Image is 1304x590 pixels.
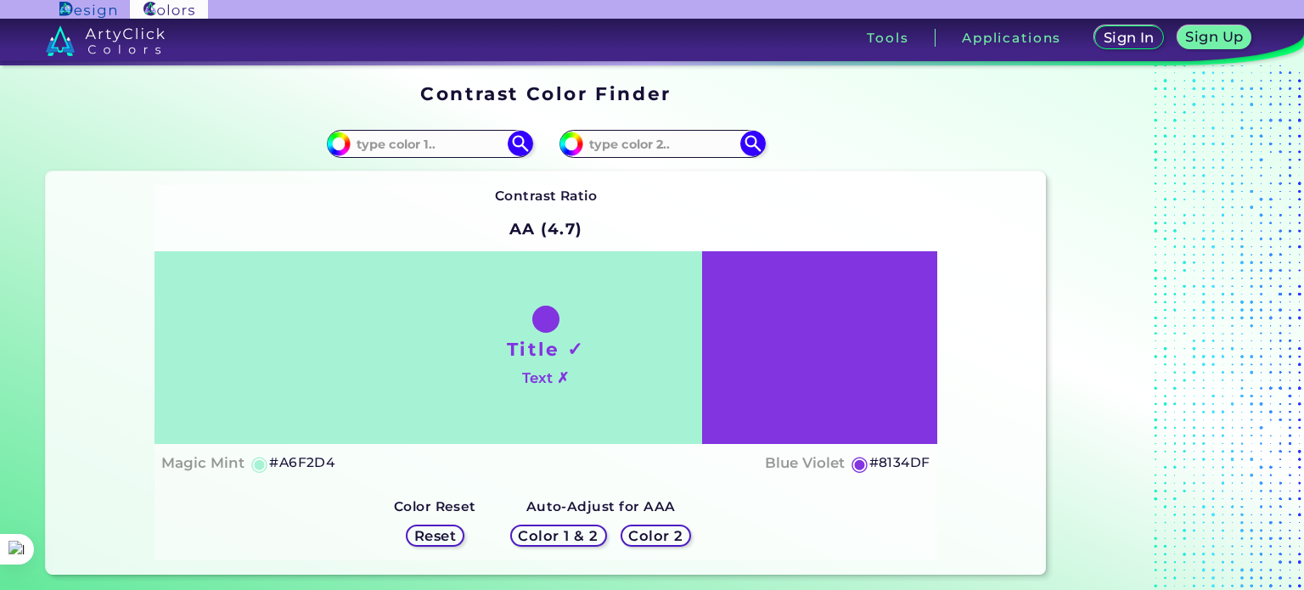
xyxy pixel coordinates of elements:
a: Sign In [1098,27,1160,48]
h3: Tools [867,31,908,44]
h4: Magic Mint [161,451,244,475]
h2: AA (4.7) [502,211,591,248]
h5: Sign Up [1189,31,1241,43]
h5: Reset [416,530,454,542]
h5: ◉ [851,453,869,474]
h4: Text ✗ [522,366,569,391]
h3: Applications [962,31,1061,44]
input: type color 1.. [351,132,509,155]
h5: Color 2 [631,530,680,542]
h4: Blue Violet [765,451,845,475]
h1: Title ✓ [507,336,585,362]
h1: Contrast Color Finder [420,81,671,106]
strong: Contrast Ratio [495,188,598,204]
img: logo_artyclick_colors_white.svg [46,25,166,56]
a: Sign Up [1181,27,1248,48]
h5: ◉ [250,453,269,474]
strong: Color Reset [394,498,476,514]
img: ArtyClick Design logo [59,2,116,18]
img: icon search [508,131,533,156]
strong: Auto-Adjust for AAA [526,498,676,514]
h5: Color 1 & 2 [522,530,594,542]
h5: #8134DF [869,452,930,474]
img: icon search [740,131,766,156]
h5: #A6F2D4 [269,452,334,474]
h5: Sign In [1106,31,1152,44]
input: type color 2.. [583,132,741,155]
